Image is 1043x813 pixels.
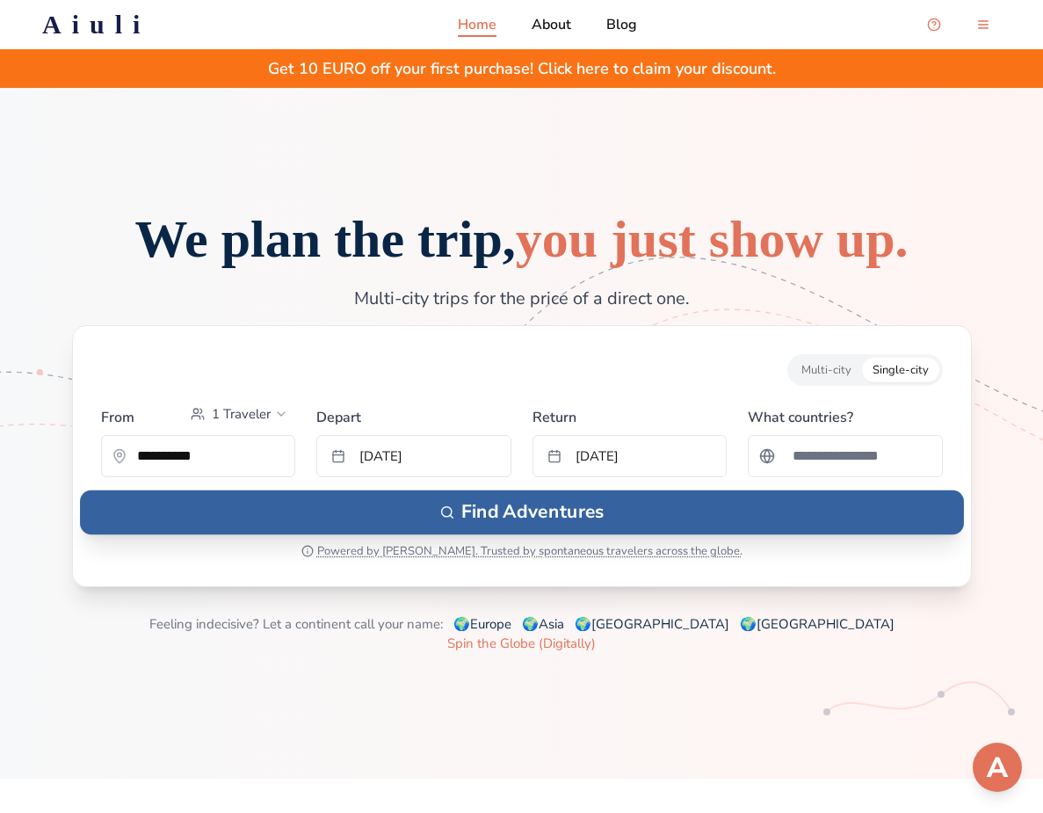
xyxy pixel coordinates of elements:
[532,435,728,477] button: [DATE]
[301,544,742,558] button: Powered by [PERSON_NAME]. Trusted by spontaneous travelers across the globe.
[316,400,511,428] label: Depart
[532,400,728,428] label: Return
[748,400,943,428] label: What countries?
[791,358,862,382] button: Multi-city
[227,287,817,311] p: Multi-city trips for the price of a direct one.
[101,407,134,428] label: From
[782,439,931,474] input: Search for a country
[516,210,909,268] span: you just show up.
[453,615,511,633] a: 🌍Europe
[316,435,511,477] button: [DATE]
[862,358,939,382] button: Single-city
[966,7,1001,42] button: menu-button
[606,14,637,35] a: Blog
[458,14,496,35] a: Home
[80,490,964,534] button: Find Adventures
[42,9,150,40] h2: Aiuli
[532,14,571,35] a: About
[575,615,729,633] a: 🌍[GEOGRAPHIC_DATA]
[787,354,943,386] div: Trip style
[14,9,178,40] a: Aiuli
[184,400,295,428] button: Select passengers
[973,743,1022,792] button: Open support chat
[317,544,742,558] span: Powered by [PERSON_NAME]. Trusted by spontaneous travelers across the globe.
[149,615,443,633] span: Feeling indecisive? Let a continent call your name:
[447,635,596,652] a: Spin the Globe (Digitally)
[212,405,271,423] span: 1 Traveler
[976,746,1018,788] img: Support
[740,615,895,633] a: 🌍[GEOGRAPHIC_DATA]
[134,210,908,268] span: We plan the trip,
[916,7,952,42] button: Open support chat
[522,615,564,633] a: 🌍Asia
